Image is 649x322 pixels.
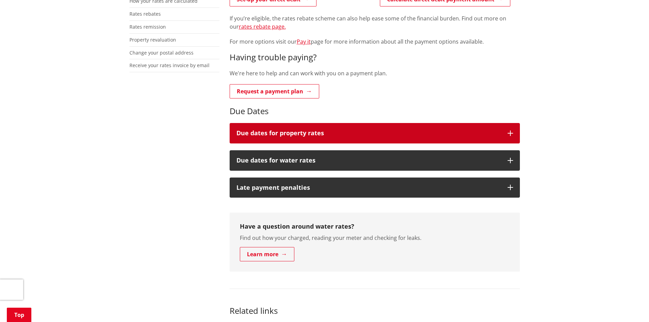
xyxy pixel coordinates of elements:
a: Property revaluation [129,36,176,43]
button: Late payment penalties [230,178,520,198]
a: Rates remission [129,24,166,30]
a: Request a payment plan [230,84,319,98]
p: If you’re eligible, the rates rebate scheme can also help ease some of the financial burden. Find... [230,14,520,31]
a: Change your postal address [129,49,194,56]
h3: Related links [230,306,520,316]
h3: Due dates for property rates [236,130,501,137]
h3: Due dates for water rates [236,157,501,164]
p: Find out how your charged, reading your meter and checking for leaks. [240,234,510,242]
a: Receive your rates invoice by email [129,62,210,68]
h3: Have a question around water rates? [240,223,510,230]
a: Top [7,308,31,322]
a: Rates rebates [129,11,161,17]
iframe: Messenger [497,65,642,290]
a: Pay it [297,38,311,45]
h3: Late payment penalties [236,184,501,191]
h3: Having trouble paying? [230,52,520,62]
a: rates rebate page. [239,23,286,30]
h3: Due Dates [230,106,520,116]
iframe: Messenger Launcher [618,293,642,318]
button: Due dates for property rates [230,123,520,143]
p: We're here to help and can work with you on a payment plan. [230,69,520,77]
p: For more options visit our page for more information about all the payment options available. [230,37,520,46]
button: Due dates for water rates [230,150,520,171]
a: Learn more [240,247,294,261]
